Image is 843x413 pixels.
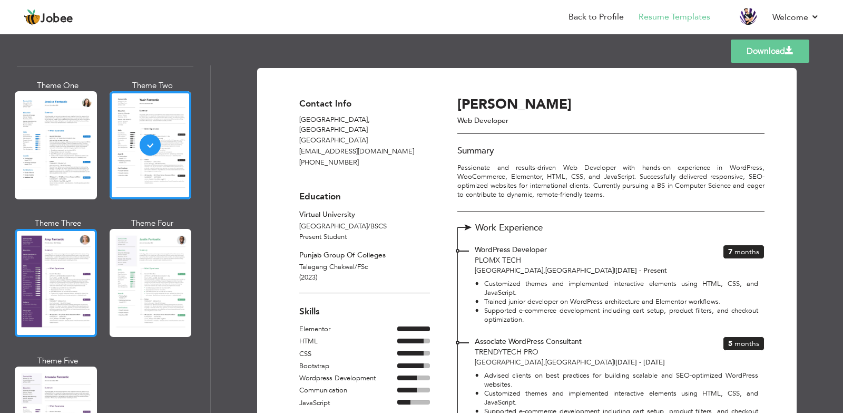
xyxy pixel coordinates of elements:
span: Associate WordPress Consultant [475,337,582,347]
span: / [355,262,357,272]
p: Web developer [457,116,688,126]
span: , [368,115,370,124]
span: | [614,266,615,275]
h3: [PERSON_NAME] [457,97,688,113]
a: Welcome [772,11,819,24]
span: , [543,358,545,367]
div: Theme One [17,80,99,91]
span: | [614,358,615,367]
span: (2023) [299,273,317,282]
h3: Contact Info [299,99,430,109]
div: Bootstrap [299,361,397,372]
p: Passionate and results-driven Web Developer with hands-on experience in WordPress, WooCommerce, E... [457,164,764,199]
span: Months [734,247,759,257]
img: jobee.io [24,9,41,26]
div: Virtual University [299,209,430,220]
p: Trained junior developer on WordPress architecture and Elementor workflows. [484,297,759,306]
div: Wordpress Development [299,373,397,384]
h3: Skills [299,307,430,317]
p: Customized themes and implemented interactive elements using HTML, CSS, and JavaScript. [484,280,759,297]
span: [GEOGRAPHIC_DATA] [GEOGRAPHIC_DATA] [475,266,614,275]
span: / [368,222,370,231]
div: CSS [299,349,397,360]
a: Back to Profile [568,11,624,23]
span: Months [734,339,759,349]
p: [EMAIL_ADDRESS][DOMAIN_NAME] [299,147,430,157]
span: [GEOGRAPHIC_DATA] BSCS [299,222,387,231]
div: Elementor [299,324,397,335]
p: Advised clients on best practices for building scalable and SEO-optimized WordPress websites. [484,371,759,389]
span: , [543,266,545,275]
p: Customized themes and implemented interactive elements using HTML, CSS, and JavaScript. [484,389,759,407]
span: [DATE] - [DATE] [614,358,665,367]
span: 7 [728,247,732,257]
p: Supported e-commerce development including cart setup, product filters, and checkout optimization. [484,306,759,324]
img: Profile Img [740,8,757,25]
h3: Education [299,192,430,202]
div: Communication [299,386,397,396]
a: Resume Templates [639,11,710,23]
a: Jobee [24,9,73,26]
div: JavaScript [299,398,397,409]
h3: Summary [457,146,764,156]
div: Theme Two [112,80,194,91]
span: Present Student [299,232,347,242]
span: [GEOGRAPHIC_DATA] [GEOGRAPHIC_DATA] [475,358,614,367]
div: Theme Three [17,218,99,229]
p: [GEOGRAPHIC_DATA] [GEOGRAPHIC_DATA] [GEOGRAPHIC_DATA] [299,115,430,146]
span: Work Experience [475,223,564,233]
div: Theme Five [17,356,99,367]
span: Plomx tech [475,255,521,265]
span: 5 [728,339,732,349]
span: Talagang Chakwal FSc [299,262,368,272]
div: Theme Four [112,218,194,229]
span: WordPress Developer [475,245,547,255]
span: Jobee [41,13,73,25]
span: TrendyTech Pro [475,347,538,357]
a: Download [731,40,809,63]
span: [DATE] - Present [614,266,667,275]
p: [PHONE_NUMBER] [299,158,430,168]
div: HTML [299,337,397,347]
div: Punjab Group Of Colleges [299,250,430,261]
